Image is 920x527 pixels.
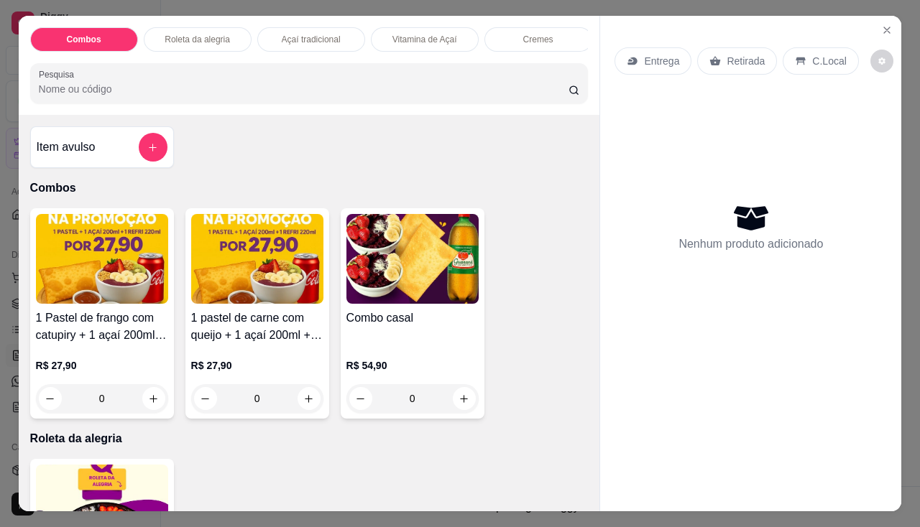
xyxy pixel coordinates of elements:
p: Cremes [523,34,553,45]
p: Entrega [644,54,679,68]
h4: Item avulso [37,139,96,156]
label: Pesquisa [39,68,79,80]
h4: Combo casal [346,309,479,327]
p: Vitamina de Açaí [392,34,457,45]
p: R$ 27,90 [36,358,168,373]
img: product-image [36,214,168,304]
button: decrease-product-quantity [870,50,893,73]
p: Açaí tradicional [282,34,341,45]
img: product-image [191,214,323,304]
p: Nenhum produto adicionado [678,235,823,253]
p: Combos [67,34,101,45]
button: Close [875,19,898,42]
h4: 1 Pastel de frango com catupiry + 1 açaí 200ml + 1 refri lata 220ml [36,309,168,344]
button: add-separate-item [139,133,167,162]
p: R$ 54,90 [346,358,479,373]
p: Roleta da alegria [30,430,589,447]
input: Pesquisa [39,82,569,96]
img: product-image [346,214,479,304]
p: R$ 27,90 [191,358,323,373]
p: Retirada [727,54,765,68]
p: Combos [30,179,589,197]
p: Roleta da alegria [165,34,230,45]
h4: 1 pastel de carne com queijo + 1 açaí 200ml + 1 refri lata 220ml [191,309,323,344]
p: C.Local [812,54,846,68]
